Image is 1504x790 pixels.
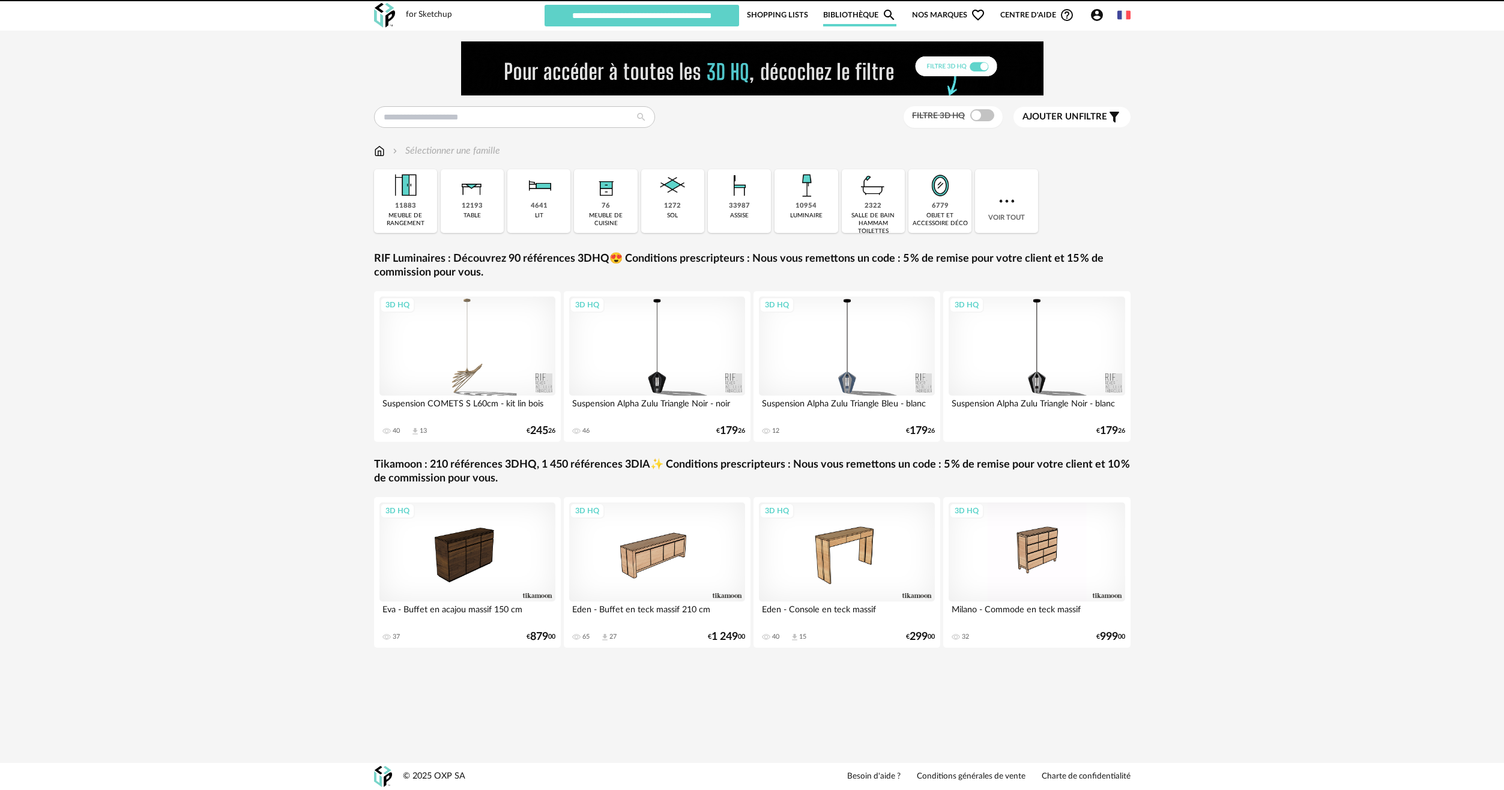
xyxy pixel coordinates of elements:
[910,633,928,641] span: 299
[857,169,889,202] img: Salle%20de%20bain.png
[1090,8,1110,22] span: Account Circle icon
[975,169,1038,233] div: Voir tout
[962,633,969,641] div: 32
[456,169,488,202] img: Table.png
[390,144,500,158] div: Sélectionner une famille
[1107,110,1122,124] span: Filter icon
[390,144,400,158] img: svg+xml;base64,PHN2ZyB3aWR0aD0iMTYiIGhlaWdodD0iMTYiIHZpZXdCb3g9IjAgMCAxNiAxNiIgZmlsbD0ibm9uZSIgeG...
[530,427,548,435] span: 245
[462,202,483,211] div: 12193
[374,252,1131,280] a: RIF Luminaires : Découvrez 90 références 3DHQ😍 Conditions prescripteurs : Nous vous remettons un ...
[569,602,746,626] div: Eden - Buffet en teck massif 210 cm
[1096,633,1125,641] div: € 00
[917,771,1025,782] a: Conditions générales de vente
[374,458,1131,486] a: Tikamoon : 210 références 3DHQ, 1 450 références 3DIA✨ Conditions prescripteurs : Nous vous remet...
[379,396,556,420] div: Suspension COMETS S L60cm - kit lin bois
[374,144,385,158] img: svg+xml;base64,PHN2ZyB3aWR0aD0iMTYiIGhlaWdodD0iMTciIHZpZXdCb3g9IjAgMCAxNiAxNyIgZmlsbD0ibm9uZSIgeG...
[906,633,935,641] div: € 00
[578,212,633,228] div: meuble de cuisine
[790,212,823,220] div: luminaire
[716,427,745,435] div: € 26
[1096,427,1125,435] div: € 26
[996,190,1018,212] img: more.7b13dc1.svg
[711,633,738,641] span: 1 249
[949,602,1125,626] div: Milano - Commode en teck massif
[754,291,941,442] a: 3D HQ Suspension Alpha Zulu Triangle Bleu - blanc 12 €17926
[1022,111,1107,123] span: filtre
[411,427,420,436] span: Download icon
[1000,8,1074,22] span: Centre d'aideHelp Circle Outline icon
[1090,8,1104,22] span: Account Circle icon
[949,297,984,313] div: 3D HQ
[380,503,415,519] div: 3D HQ
[882,8,896,22] span: Magnify icon
[406,10,452,20] div: for Sketchup
[906,427,935,435] div: € 26
[527,427,555,435] div: € 26
[1022,112,1079,121] span: Ajouter un
[723,169,756,202] img: Assise.png
[949,503,984,519] div: 3D HQ
[912,4,985,26] span: Nos marques
[569,396,746,420] div: Suspension Alpha Zulu Triangle Noir - noir
[1117,8,1131,22] img: fr
[760,503,794,519] div: 3D HQ
[602,202,610,211] div: 76
[564,291,751,442] a: 3D HQ Suspension Alpha Zulu Triangle Noir - noir 46 €17926
[582,633,590,641] div: 65
[535,212,543,220] div: lit
[772,633,779,641] div: 40
[531,202,548,211] div: 4641
[754,497,941,648] a: 3D HQ Eden - Console en teck massif 40 Download icon 15 €29900
[910,427,928,435] span: 179
[374,3,395,28] img: OXP
[600,633,609,642] span: Download icon
[912,212,968,228] div: objet et accessoire déco
[708,633,745,641] div: € 00
[656,169,689,202] img: Sol.png
[1100,633,1118,641] span: 999
[523,169,555,202] img: Literie.png
[823,4,896,26] a: BibliothèqueMagnify icon
[730,212,749,220] div: assise
[932,202,949,211] div: 6779
[790,633,799,642] span: Download icon
[395,202,416,211] div: 11883
[527,633,555,641] div: € 00
[729,202,750,211] div: 33987
[847,771,901,782] a: Besoin d'aide ?
[570,297,605,313] div: 3D HQ
[393,633,400,641] div: 37
[374,766,392,787] img: OXP
[582,427,590,435] div: 46
[759,396,935,420] div: Suspension Alpha Zulu Triangle Bleu - blanc
[389,169,421,202] img: Meuble%20de%20rangement.png
[530,633,548,641] span: 879
[461,41,1043,95] img: FILTRE%20HQ%20NEW_V1%20(4).gif
[845,212,901,235] div: salle de bain hammam toilettes
[760,297,794,313] div: 3D HQ
[865,202,881,211] div: 2322
[1100,427,1118,435] span: 179
[403,771,465,782] div: © 2025 OXP SA
[943,497,1131,648] a: 3D HQ Milano - Commode en teck massif 32 €99900
[1060,8,1074,22] span: Help Circle Outline icon
[564,497,751,648] a: 3D HQ Eden - Buffet en teck massif 210 cm 65 Download icon 27 €1 24900
[378,212,433,228] div: meuble de rangement
[943,291,1131,442] a: 3D HQ Suspension Alpha Zulu Triangle Noir - blanc €17926
[796,202,817,211] div: 10954
[393,427,400,435] div: 40
[1013,107,1131,127] button: Ajouter unfiltre Filter icon
[1042,771,1131,782] a: Charte de confidentialité
[912,112,965,120] span: Filtre 3D HQ
[772,427,779,435] div: 12
[590,169,622,202] img: Rangement.png
[664,202,681,211] div: 1272
[464,212,481,220] div: table
[374,291,561,442] a: 3D HQ Suspension COMETS S L60cm - kit lin bois 40 Download icon 13 €24526
[799,633,806,641] div: 15
[949,396,1125,420] div: Suspension Alpha Zulu Triangle Noir - blanc
[790,169,823,202] img: Luminaire.png
[667,212,678,220] div: sol
[570,503,605,519] div: 3D HQ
